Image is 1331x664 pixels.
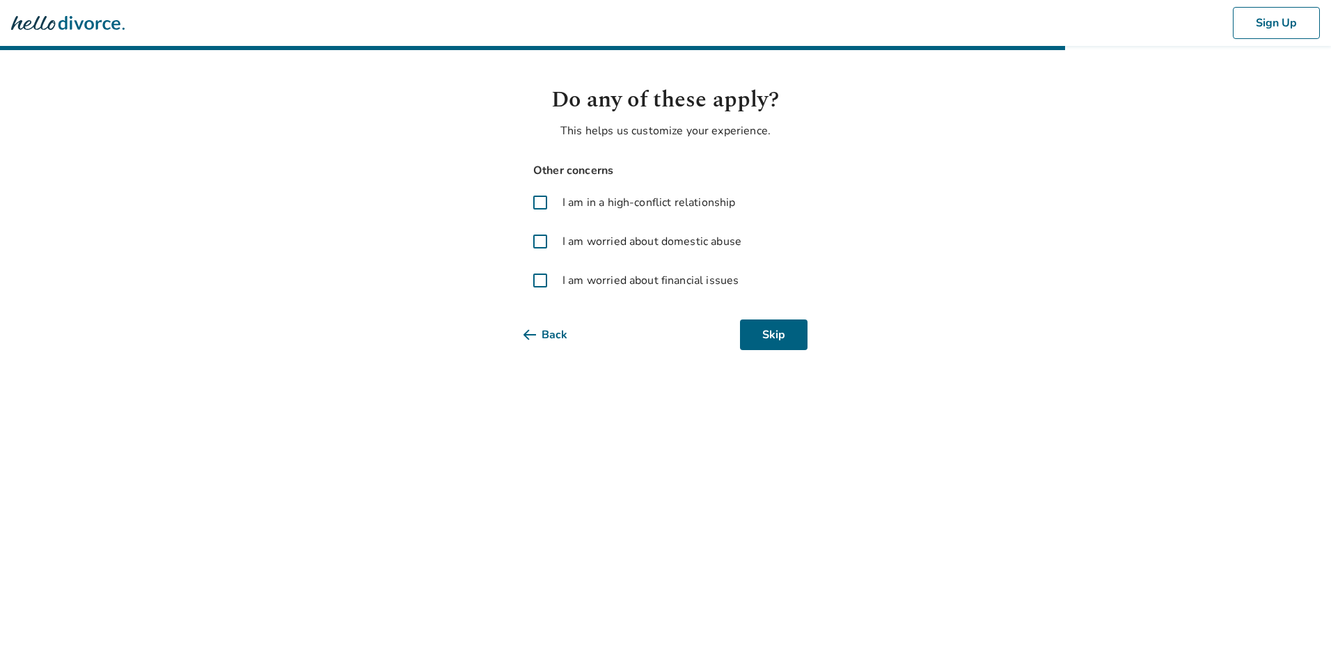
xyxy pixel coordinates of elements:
span: I am in a high-conflict relationship [562,194,735,211]
iframe: Chat Widget [1261,597,1331,664]
span: Other concerns [523,161,808,180]
button: Skip [740,319,808,350]
p: This helps us customize your experience. [523,122,808,139]
span: I am worried about financial issues [562,272,739,289]
button: Back [523,319,590,350]
h1: Do any of these apply? [523,84,808,117]
button: Sign Up [1233,7,1320,39]
span: I am worried about domestic abuse [562,233,741,250]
